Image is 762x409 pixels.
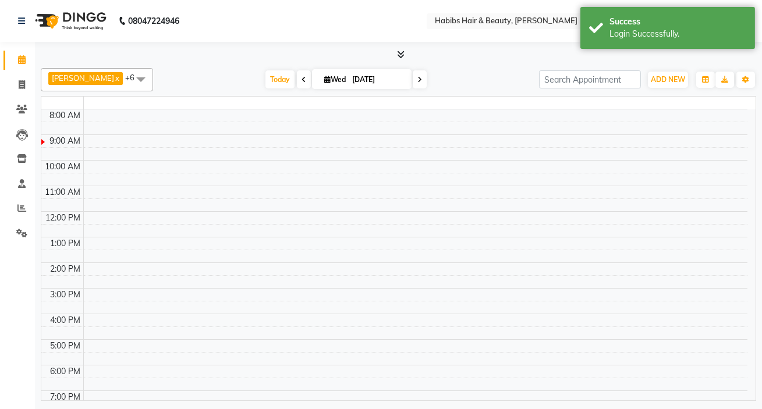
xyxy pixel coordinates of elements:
input: Search Appointment [539,70,641,88]
div: 4:00 PM [48,314,83,326]
div: 1:00 PM [48,237,83,250]
b: 08047224946 [128,5,179,37]
div: 11:00 AM [43,186,83,198]
div: 10:00 AM [43,161,83,173]
div: Success [609,16,746,28]
div: Login Successfully. [609,28,746,40]
div: 3:00 PM [48,289,83,301]
img: logo [30,5,109,37]
div: 12:00 PM [44,212,83,224]
div: 8:00 AM [48,109,83,122]
input: 2025-09-03 [349,71,407,88]
span: Today [265,70,295,88]
div: 2:00 PM [48,263,83,275]
div: 7:00 PM [48,391,83,403]
a: x [114,73,119,83]
div: 9:00 AM [48,135,83,147]
div: 6:00 PM [48,365,83,378]
span: +6 [125,73,143,82]
div: 5:00 PM [48,340,83,352]
span: Wed [321,75,349,84]
span: ADD NEW [651,75,685,84]
button: ADD NEW [648,72,688,88]
span: [PERSON_NAME] [52,73,114,83]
